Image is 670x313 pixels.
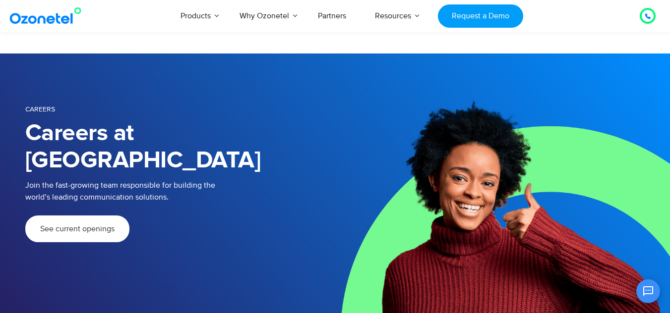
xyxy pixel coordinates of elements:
[25,215,129,242] a: See current openings
[25,105,55,113] span: Careers
[636,279,660,303] button: Open chat
[40,225,115,233] span: See current openings
[25,179,320,203] p: Join the fast-growing team responsible for building the world’s leading communication solutions.
[25,120,335,174] h1: Careers at [GEOGRAPHIC_DATA]
[438,4,523,28] a: Request a Demo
